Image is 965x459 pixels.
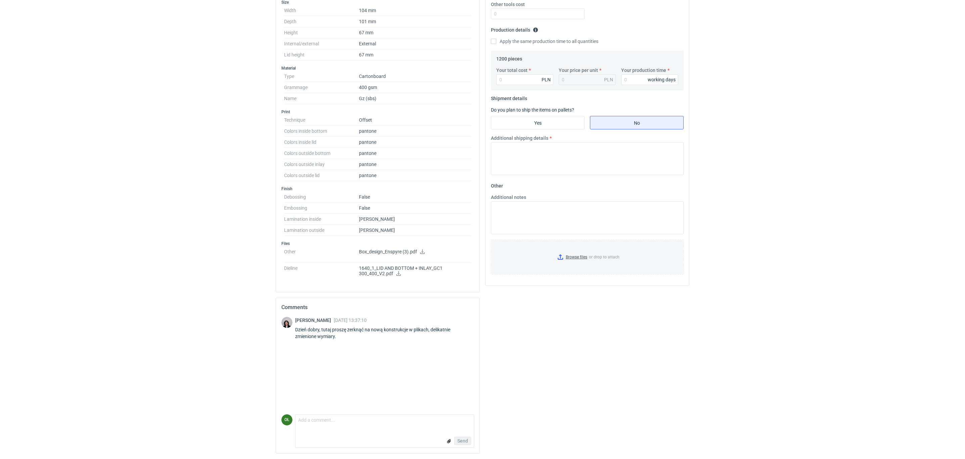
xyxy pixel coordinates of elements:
h3: Material [281,66,474,71]
input: 0 [496,74,553,85]
dt: Name [284,93,359,104]
h3: Files [281,241,474,246]
label: or drop to attach [491,240,683,274]
dt: Height [284,27,359,38]
dt: Technique [284,115,359,126]
legend: 1200 pieces [496,53,522,61]
legend: Shipment details [491,93,527,101]
dd: 67 mm [359,49,471,60]
label: Your production time [621,67,666,74]
dt: Colors outside lid [284,170,359,181]
dt: Lamination outside [284,225,359,236]
span: [PERSON_NAME] [295,318,334,323]
dt: Lid height [284,49,359,60]
div: Olga Łopatowicz [281,414,292,425]
dd: Offset [359,115,471,126]
dd: False [359,203,471,214]
label: Yes [491,116,585,129]
dd: pantone [359,159,471,170]
p: Box_design_Enspyre (3).pdf [359,249,471,255]
figcaption: OŁ [281,414,292,425]
dd: 104 mm [359,5,471,16]
label: Apply the same production time to all quantities [491,38,598,45]
dd: pantone [359,137,471,148]
dt: Depth [284,16,359,27]
dd: pantone [359,170,471,181]
div: working days [648,76,676,83]
dd: pantone [359,126,471,137]
dt: Other [284,246,359,263]
dt: Grammage [284,82,359,93]
p: 1640_1_LID AND BOTTOM + INLAY_GC1 300_400_V2.pdf [359,265,471,277]
label: No [590,116,684,129]
span: Send [457,439,468,443]
label: Your total cost [496,67,527,74]
legend: Other [491,180,503,189]
dd: False [359,192,471,203]
dt: Colors outside inlay [284,159,359,170]
div: Dzień dobry, tutaj proszę zerknąć na nową konstrukcje w plikach, delikatnie zmienione wymiary. [295,326,474,340]
dd: pantone [359,148,471,159]
dt: Dieline [284,263,359,282]
dd: Gz (sbs) [359,93,471,104]
dd: External [359,38,471,49]
h3: Finish [281,186,474,192]
legend: Production details [491,25,538,33]
img: Sebastian Markut [281,317,292,328]
span: [DATE] 13:37:10 [334,318,367,323]
dd: 67 mm [359,27,471,38]
label: Other tools cost [491,1,525,8]
input: 0 [621,74,678,85]
dd: 400 gsm [359,82,471,93]
label: Your price per unit [559,67,598,74]
dt: Colors outside bottom [284,148,359,159]
div: PLN [542,76,551,83]
h2: Comments [281,303,474,311]
dt: Colors inside lid [284,137,359,148]
label: Additional shipping details [491,135,548,141]
div: PLN [604,76,613,83]
dt: Embossing [284,203,359,214]
dt: Type [284,71,359,82]
dt: Debossing [284,192,359,203]
dd: [PERSON_NAME] [359,214,471,225]
label: Do you plan to ship the items on pallets? [491,107,574,113]
dt: Colors inside bottom [284,126,359,137]
dt: Width [284,5,359,16]
dt: Lamination inside [284,214,359,225]
dd: [PERSON_NAME] [359,225,471,236]
label: Additional notes [491,194,526,201]
dt: Internal/external [284,38,359,49]
button: Send [454,437,471,445]
dd: 101 mm [359,16,471,27]
h3: Print [281,109,474,115]
input: 0 [491,8,585,19]
dd: Cartonboard [359,71,471,82]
